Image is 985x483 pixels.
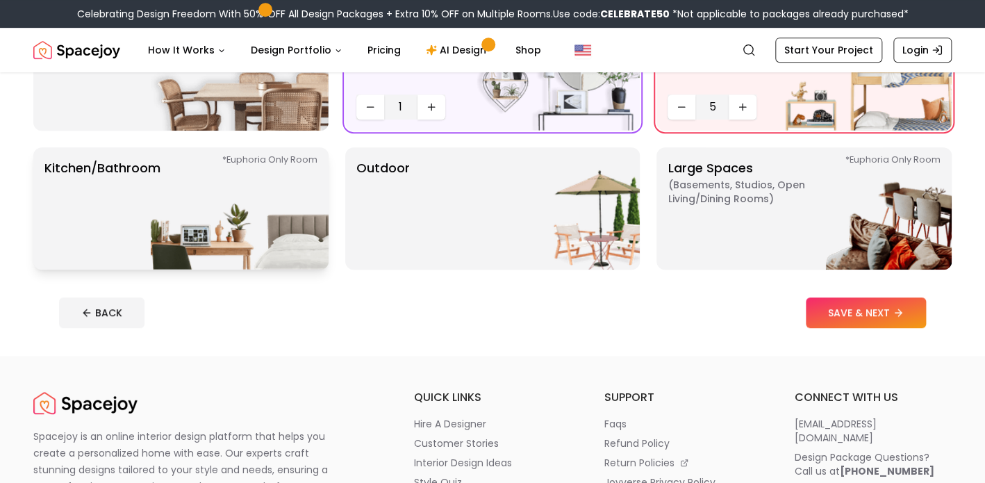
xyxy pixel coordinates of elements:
[893,38,952,63] a: Login
[574,42,591,58] img: United States
[604,417,761,431] a: faqs
[59,297,144,328] button: BACK
[151,147,329,270] img: Kitchen/Bathroom *Euphoria Only
[806,297,926,328] button: SAVE & NEXT
[729,95,756,120] button: Increase quantity
[414,456,571,470] a: interior design ideas
[414,417,486,431] p: hire a designer
[774,147,952,270] img: Large Spaces *Euphoria Only
[668,158,841,259] p: Large Spaces
[604,389,761,406] h6: support
[33,389,138,417] a: Spacejoy
[604,456,761,470] a: return policies
[414,389,571,406] h6: quick links
[390,99,412,115] span: 1
[356,158,410,259] p: Outdoor
[356,95,384,120] button: Decrease quantity
[668,95,695,120] button: Decrease quantity
[77,7,909,21] div: Celebrating Design Freedom With 50% OFF All Design Packages + Extra 10% OFF on Multiple Rooms.
[414,456,512,470] p: interior design ideas
[670,7,909,21] span: *Not applicable to packages already purchased*
[604,436,670,450] p: refund policy
[33,36,120,64] img: Spacejoy Logo
[795,389,952,406] h6: connect with us
[33,28,952,72] nav: Global
[604,456,674,470] p: return policies
[240,36,354,64] button: Design Portfolio
[795,450,952,478] a: Design Package Questions?Call us at[PHONE_NUMBER]
[414,436,499,450] p: customer stories
[504,36,552,64] a: Shop
[414,436,571,450] a: customer stories
[137,36,237,64] button: How It Works
[668,178,841,206] span: ( Basements, Studios, Open living/dining rooms )
[44,158,160,259] p: Kitchen/Bathroom
[795,450,934,478] div: Design Package Questions? Call us at
[462,147,640,270] img: Outdoor
[33,36,120,64] a: Spacejoy
[33,389,138,417] img: Spacejoy Logo
[604,436,761,450] a: refund policy
[414,417,571,431] a: hire a designer
[604,417,627,431] p: faqs
[701,99,723,115] span: 5
[775,38,882,63] a: Start Your Project
[553,7,670,21] span: Use code:
[137,36,552,64] nav: Main
[356,36,412,64] a: Pricing
[415,36,502,64] a: AI Design
[840,464,934,478] b: [PHONE_NUMBER]
[795,417,952,445] a: [EMAIL_ADDRESS][DOMAIN_NAME]
[600,7,670,21] b: CELEBRATE50
[417,95,445,120] button: Increase quantity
